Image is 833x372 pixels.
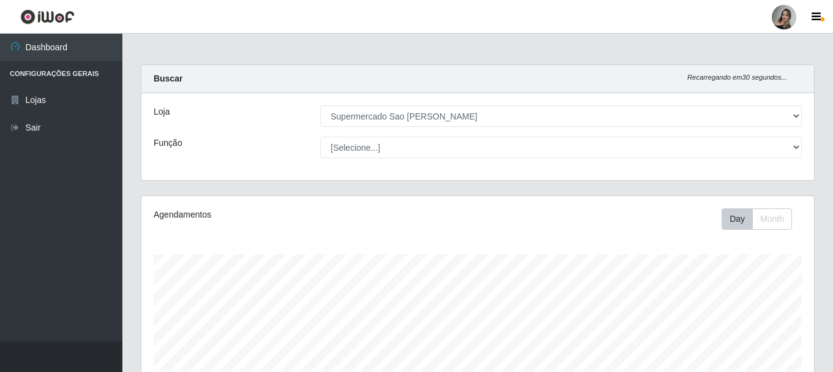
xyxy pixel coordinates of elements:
img: CoreUI Logo [20,9,75,25]
div: Agendamentos [154,208,413,221]
div: Toolbar with button groups [722,208,802,230]
button: Day [722,208,753,230]
label: Função [154,137,182,150]
button: Month [752,208,792,230]
strong: Buscar [154,74,182,83]
div: First group [722,208,792,230]
label: Loja [154,105,170,118]
i: Recarregando em 30 segundos... [687,74,787,81]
